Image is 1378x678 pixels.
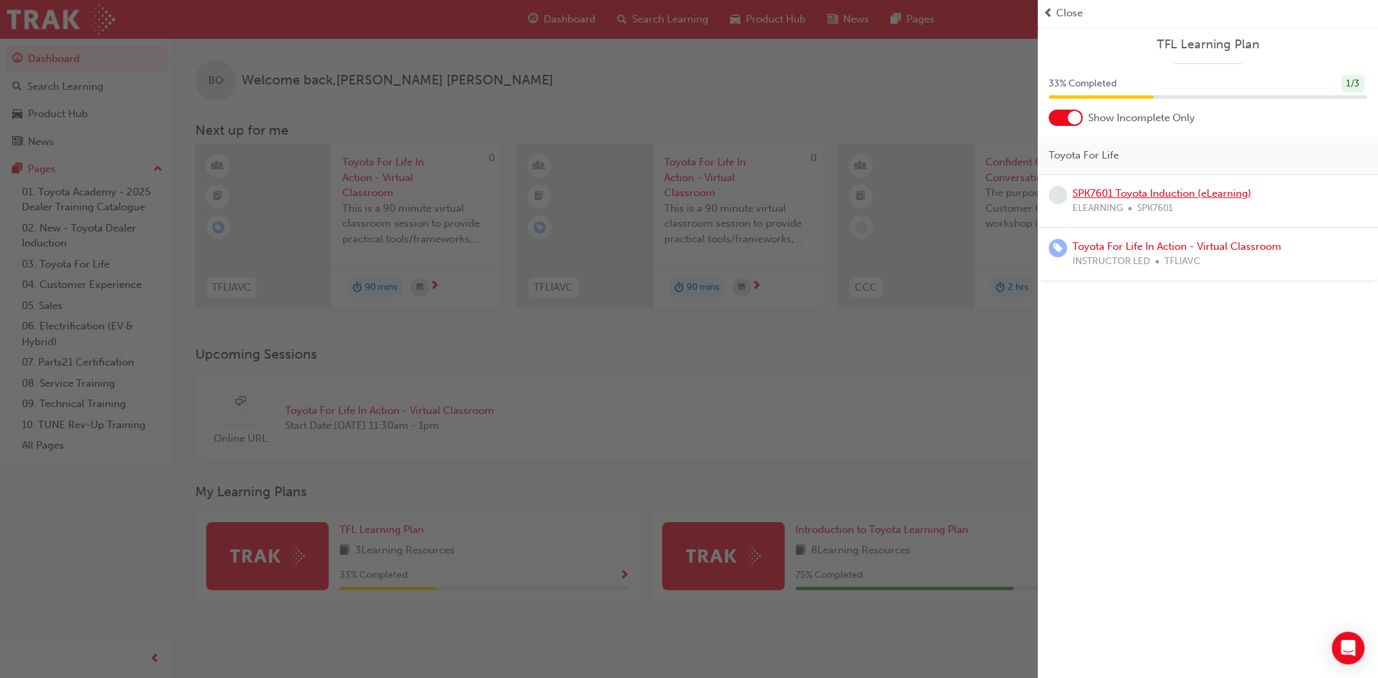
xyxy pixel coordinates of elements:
[1332,632,1364,664] div: Open Intercom Messenger
[1341,75,1364,93] div: 1 / 3
[1049,37,1367,52] a: TFL Learning Plan
[1164,254,1200,270] span: TFLIAVC
[1072,240,1281,253] a: Toyota For Life In Action - Virtual Classroom
[1049,76,1117,92] span: 33 % Completed
[1072,254,1150,270] span: INSTRUCTOR LED
[1088,110,1195,126] span: Show Incomplete Only
[1072,187,1251,199] a: SPK7601 Toyota Induction (eLearning)
[1072,201,1123,216] span: ELEARNING
[1049,239,1067,257] span: learningRecordVerb_ENROLL-icon
[1043,5,1053,21] span: prev-icon
[1049,186,1067,204] span: learningRecordVerb_NONE-icon
[1049,148,1119,163] span: Toyota For Life
[1056,5,1083,21] span: Close
[1043,5,1373,21] button: prev-iconClose
[1137,201,1173,216] span: SPK7601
